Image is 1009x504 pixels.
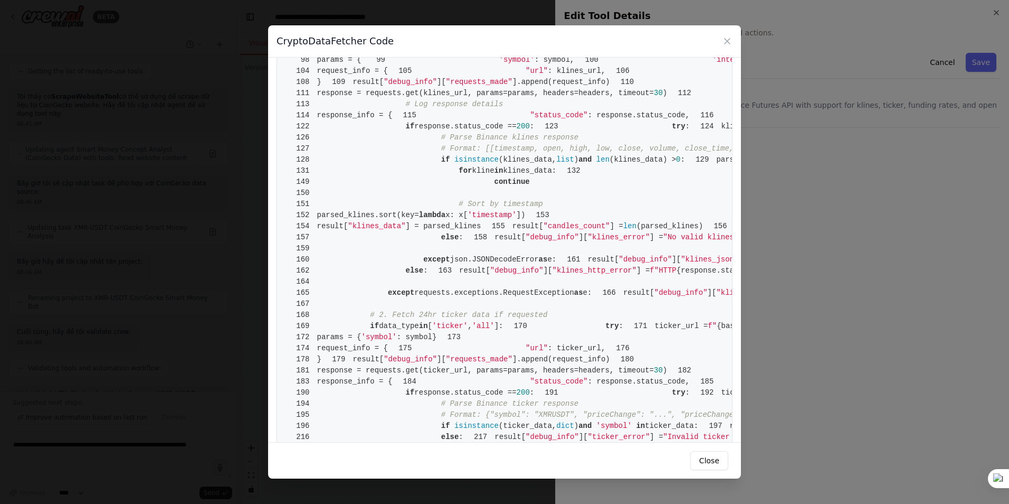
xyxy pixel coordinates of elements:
[445,211,468,219] span: x: x[
[547,255,556,264] span: e:
[454,155,499,164] span: isinstance
[654,322,708,330] span: ticker_url =
[285,409,317,421] span: 195
[650,266,676,275] span: f"HTTP
[539,255,548,264] span: as
[636,422,645,430] span: in
[285,287,317,298] span: 165
[548,67,605,75] span: : klines_url,
[472,166,494,175] span: kline
[681,255,765,264] span: "klines_json_error"
[432,322,468,330] span: 'ticker'
[685,155,796,164] span: parsed_klines = []
[285,254,317,265] span: 160
[698,421,730,432] span: 197
[717,322,761,330] span: {base_url}
[667,365,699,376] span: 182
[503,166,556,175] span: klines_data:
[285,143,317,154] span: 127
[285,111,392,119] span: response_info = {
[503,321,535,332] span: 170
[708,322,717,330] span: f"
[499,55,535,64] span: 'symbol'
[285,432,317,443] span: 216
[423,266,427,275] span: :
[575,54,606,66] span: 100
[406,388,415,397] span: if
[530,377,587,386] span: "status_code"
[517,122,530,130] span: 200
[285,55,361,64] span: params = {
[285,99,317,110] span: 113
[623,288,654,297] span: result[
[619,322,623,330] span: :
[663,233,841,241] span: "No valid klines data found in response"
[530,388,534,397] span: :
[636,222,703,230] span: (parsed_klines)
[667,88,699,99] span: 112
[530,111,587,119] span: "status_code"
[406,222,481,230] span: ] = parsed_klines
[285,210,317,221] span: 152
[285,199,317,210] span: 151
[285,355,321,363] span: }
[459,166,472,175] span: for
[636,266,650,275] span: ] =
[663,433,805,441] span: "Invalid ticker response format"
[428,322,432,330] span: [
[285,110,317,121] span: 114
[494,322,503,330] span: ]:
[392,110,424,121] span: 115
[285,276,317,287] span: 164
[512,355,610,363] span: ].append(request_info)
[285,77,317,88] span: 108
[285,88,317,99] span: 111
[588,233,650,241] span: "klines_error"
[579,233,588,241] span: ][
[610,354,642,365] span: 180
[441,433,459,441] span: else
[544,222,610,230] span: "candles_count"
[285,265,317,276] span: 162
[437,355,446,363] span: ][
[499,155,556,164] span: (klines_data,
[463,232,495,243] span: 158
[610,222,623,230] span: ] =
[414,288,574,297] span: requests.exceptions.RequestException
[526,433,579,441] span: "debug_info"
[481,221,512,232] span: 155
[654,366,663,375] span: 30
[619,255,672,264] span: "debug_info"
[690,451,728,470] button: Close
[716,288,814,297] span: "klines_request_error"
[384,355,437,363] span: "debug_info"
[650,433,663,441] span: ] =
[459,433,463,441] span: :
[450,255,539,264] span: json.JSONDecodeError
[428,265,460,276] span: 163
[588,111,690,119] span: : response.status_code,
[525,210,557,221] span: 153
[459,233,463,241] span: :
[534,121,566,132] span: 123
[544,266,553,275] span: ][
[361,333,397,341] span: 'symbol'
[556,165,588,176] span: 132
[605,322,618,330] span: try
[468,211,516,219] span: 'timestamp'
[285,243,317,254] span: 159
[686,122,690,130] span: :
[317,366,654,375] span: response = requests.get(ticker_url, params=params, headers=headers, timeout=
[406,100,503,108] span: # Log response details
[317,89,654,97] span: response = requests.get(klines_url, params=params, headers=headers, timeout=
[677,266,774,275] span: {response.status_code}
[414,122,516,130] span: response.status_code ==
[285,232,317,243] span: 157
[285,354,317,365] span: 178
[285,421,317,432] span: 196
[494,166,503,175] span: in
[285,376,317,387] span: 183
[384,78,437,86] span: "debug_info"
[441,233,459,241] span: else
[535,55,575,64] span: : symbol,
